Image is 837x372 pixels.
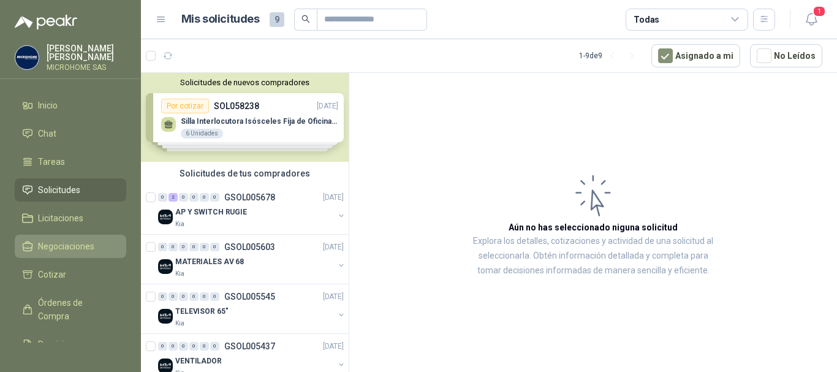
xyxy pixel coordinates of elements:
p: [DATE] [323,192,344,203]
div: Solicitudes de tus compradores [141,162,349,185]
p: Explora los detalles, cotizaciones y actividad de una solicitud al seleccionarla. Obtén informaci... [472,234,714,278]
div: 0 [179,342,188,351]
p: Kia [175,269,184,279]
a: Cotizar [15,263,126,286]
div: 1 - 9 de 9 [579,46,642,66]
p: [DATE] [323,341,344,352]
p: GSOL005437 [224,342,275,351]
a: Solicitudes [15,178,126,202]
div: 0 [200,292,209,301]
p: MICROHOME SAS [47,64,126,71]
div: 0 [189,193,199,202]
div: 0 [210,243,219,251]
span: Tareas [38,155,65,169]
div: 0 [189,342,199,351]
div: 0 [158,292,167,301]
span: Licitaciones [38,211,83,225]
a: Chat [15,122,126,145]
div: 0 [158,193,167,202]
div: 0 [179,292,188,301]
span: Remisiones [38,338,83,351]
img: Company Logo [158,210,173,224]
img: Company Logo [158,309,173,324]
h1: Mis solicitudes [181,10,260,28]
div: 0 [169,243,178,251]
span: 9 [270,12,284,27]
a: Tareas [15,150,126,173]
a: 0 2 0 0 0 0 GSOL005678[DATE] Company LogoAP Y SWITCH RUGIEKia [158,190,346,229]
p: GSOL005678 [224,193,275,202]
div: 0 [200,193,209,202]
a: 0 0 0 0 0 0 GSOL005545[DATE] Company LogoTELEVISOR 65"Kia [158,289,346,328]
div: 0 [210,292,219,301]
div: 0 [210,193,219,202]
a: Inicio [15,94,126,117]
button: No Leídos [750,44,822,67]
h3: Aún no has seleccionado niguna solicitud [509,221,678,234]
div: 0 [169,292,178,301]
img: Company Logo [158,259,173,274]
div: 2 [169,193,178,202]
span: Chat [38,127,56,140]
span: Cotizar [38,268,66,281]
button: 1 [800,9,822,31]
a: Remisiones [15,333,126,356]
span: 1 [812,6,826,17]
a: Licitaciones [15,207,126,230]
span: Inicio [38,99,58,112]
a: Negociaciones [15,235,126,258]
a: 0 0 0 0 0 0 GSOL005603[DATE] Company LogoMATERIALES AV 68Kia [158,240,346,279]
span: Solicitudes [38,183,80,197]
img: Logo peakr [15,15,77,29]
div: 0 [179,243,188,251]
div: 0 [189,292,199,301]
p: [PERSON_NAME] [PERSON_NAME] [47,44,126,61]
p: TELEVISOR 65" [175,306,228,317]
button: Asignado a mi [651,44,740,67]
p: [DATE] [323,241,344,253]
span: Órdenes de Compra [38,296,115,323]
div: Todas [634,13,659,26]
div: 0 [169,342,178,351]
p: MATERIALES AV 68 [175,256,244,268]
span: search [301,15,310,23]
p: GSOL005545 [224,292,275,301]
div: 0 [200,342,209,351]
div: 0 [189,243,199,251]
div: 0 [158,243,167,251]
div: 0 [158,342,167,351]
div: 0 [210,342,219,351]
div: 0 [179,193,188,202]
p: Kia [175,219,184,229]
img: Company Logo [15,46,39,69]
p: AP Y SWITCH RUGIE [175,207,247,218]
p: [DATE] [323,291,344,303]
button: Solicitudes de nuevos compradores [146,78,344,87]
a: Órdenes de Compra [15,291,126,328]
p: VENTILADOR [175,355,222,367]
div: 0 [200,243,209,251]
span: Negociaciones [38,240,94,253]
p: Kia [175,319,184,328]
p: GSOL005603 [224,243,275,251]
div: Solicitudes de nuevos compradoresPor cotizarSOL058238[DATE] Silla Interlocutora Isósceles Fija de... [141,73,349,162]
